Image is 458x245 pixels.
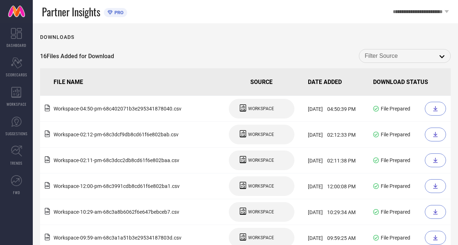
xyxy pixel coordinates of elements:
[218,68,305,96] th: SOURCE
[42,4,100,19] span: Partner Insights
[308,106,356,112] span: [DATE] 04:50:39 PM
[248,235,274,240] span: WORKSPACE
[425,179,448,193] a: Download
[381,157,410,163] span: File Prepared
[381,235,410,241] span: File Prepared
[425,153,448,167] a: Download
[113,10,124,15] span: PRO
[248,158,274,163] span: WORKSPACE
[40,34,74,40] h1: Downloads
[425,102,448,116] a: Download
[381,132,410,137] span: File Prepared
[54,183,180,189] span: Workspace - 12:00-pm - 68c3991cdb8cd61f6e802ba1 .csv
[305,68,370,96] th: DATE ADDED
[7,43,26,48] span: DASHBOARD
[381,106,410,112] span: File Prepared
[381,183,410,189] span: File Prepared
[308,132,356,138] span: [DATE] 02:12:33 PM
[308,184,356,189] span: [DATE] 12:00:08 PM
[308,158,356,164] span: [DATE] 02:11:38 PM
[13,190,20,195] span: FWD
[54,106,181,112] span: Workspace - 04:50-pm - 68c402071b3e295341878040 .csv
[10,160,23,166] span: TRENDS
[425,128,448,141] a: Download
[248,132,274,137] span: WORKSPACE
[40,53,114,60] span: 16 Files Added for Download
[425,231,448,245] a: Download
[370,68,451,96] th: DOWNLOAD STATUS
[248,184,274,189] span: WORKSPACE
[381,209,410,215] span: File Prepared
[5,131,28,136] span: SUGGESTIONS
[248,106,274,111] span: WORKSPACE
[308,235,356,241] span: [DATE] 09:59:25 AM
[54,209,179,215] span: Workspace - 10:29-am - 68c3a8b6062f6e647bebceb7 .csv
[40,68,218,96] th: FILE NAME
[425,205,448,219] a: Download
[54,235,181,241] span: Workspace - 09:59-am - 68c3a1a51b3e29534187803d .csv
[308,209,356,215] span: [DATE] 10:29:34 AM
[7,101,27,107] span: WORKSPACE
[54,157,179,163] span: Workspace - 02:11-pm - 68c3dcc2db8cd61f6e802baa .csv
[6,72,27,77] span: SCORECARDS
[54,132,179,137] span: Workspace - 02:12-pm - 68c3dcf9db8cd61f6e802bab .csv
[248,209,274,214] span: WORKSPACE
